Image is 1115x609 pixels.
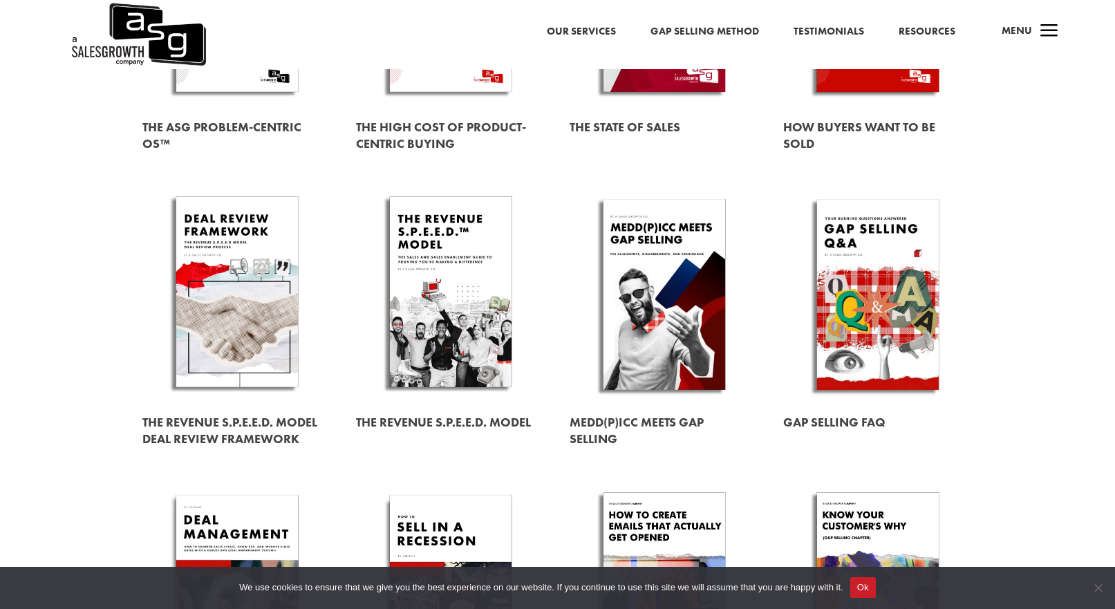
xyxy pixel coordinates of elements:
span: We use cookies to ensure that we give you the best experience on our website. If you continue to ... [239,581,843,594]
a: Testimonials [794,23,864,41]
span: No [1091,581,1105,594]
a: Our Services [547,23,616,41]
button: Ok [850,577,876,598]
span: Menu [1002,24,1032,37]
a: Resources [899,23,955,41]
span: a [1036,18,1063,46]
a: Gap Selling Method [650,23,759,41]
